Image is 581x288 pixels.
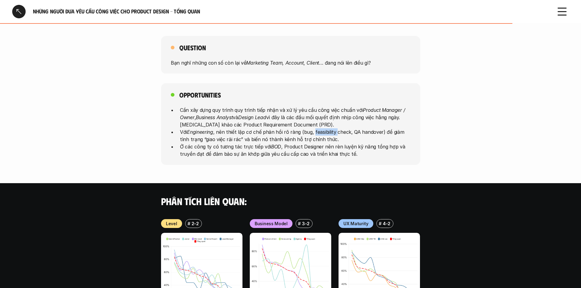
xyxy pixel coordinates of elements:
[343,220,368,227] p: UX Maturity
[238,114,266,120] em: Design Lead
[191,220,199,227] p: 2-2
[180,106,411,128] p: Cần xây dựng quy trình quy trình tiếp nhận và xử lý yêu cầu công việc chuẩn với , và vì đây là cá...
[302,220,310,227] p: 3-2
[166,220,177,227] p: Level
[383,220,390,227] p: 4-2
[187,129,213,135] em: Engineering
[246,59,319,66] em: Marketing Team, Account, Client
[271,144,281,150] em: BOD
[161,195,420,207] h4: Phân tích liên quan:
[379,221,382,226] h6: #
[180,128,411,143] p: Với , nên thiết lập cơ chế phản hồi rõ ràng (bug, feasibility check, QA handover) để giảm tình tr...
[180,107,407,120] em: Product Manager / Owner
[179,91,221,99] h5: Opportunities
[255,220,288,227] p: Business Model
[196,114,233,120] em: Business Analyst
[298,221,301,226] h6: #
[171,59,411,66] p: Bạn nghĩ những con số còn lại về … đang nói lên điều gì?
[180,143,411,158] p: Ở các công ty có tương tác trực tiếp với , Product Designer nên rèn luyện kỹ năng tổng hợp và tru...
[187,221,190,226] h6: #
[179,43,206,52] h5: Question
[33,8,548,15] h6: Những người đưa yêu cầu công việc cho Product Design - Tổng quan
